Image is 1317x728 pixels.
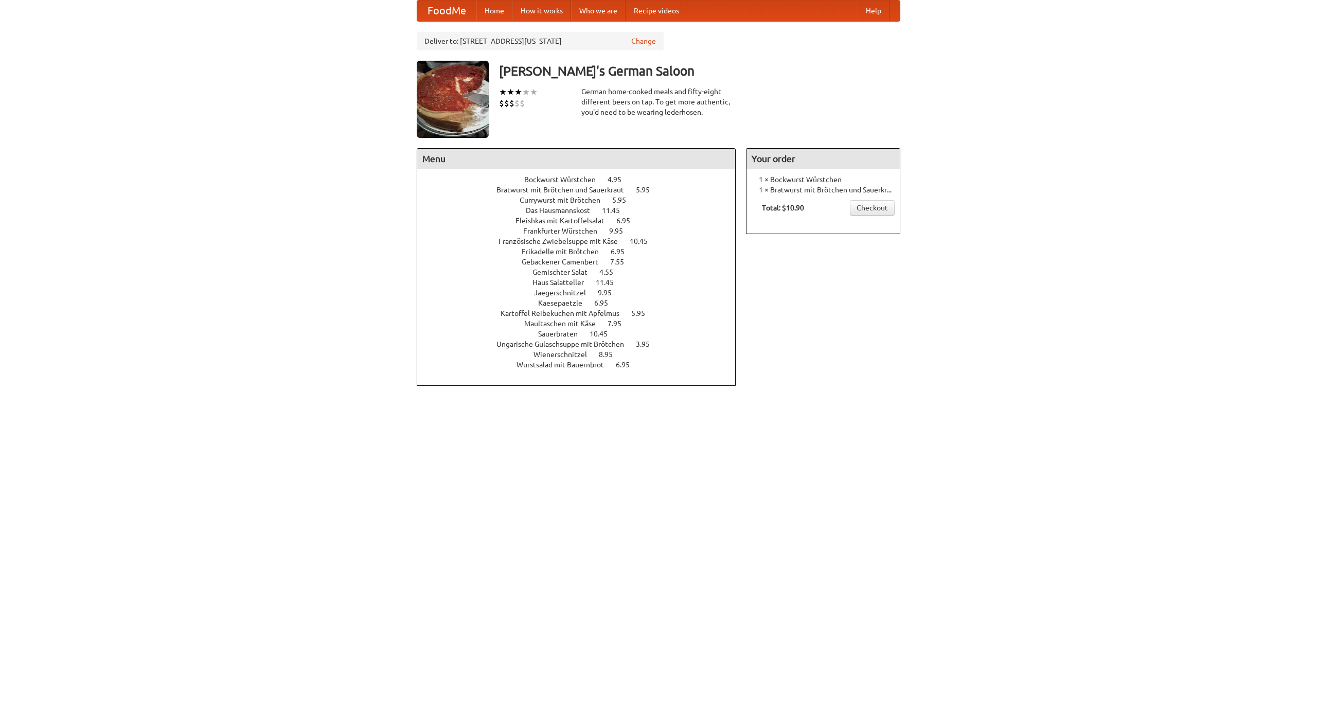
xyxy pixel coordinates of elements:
span: Bockwurst Würstchen [524,175,606,184]
a: Wienerschnitzel 8.95 [533,350,632,359]
span: Jaegerschnitzel [534,289,596,297]
span: 5.95 [636,186,660,194]
h3: [PERSON_NAME]'s German Saloon [499,61,900,81]
a: Jaegerschnitzel 9.95 [534,289,631,297]
h4: Menu [417,149,735,169]
a: Haus Salatteller 11.45 [532,278,633,287]
li: 1 × Bockwurst Würstchen [752,174,895,185]
a: Ungarische Gulaschsuppe mit Brötchen 3.95 [496,340,669,348]
span: 4.95 [608,175,632,184]
li: ★ [499,86,507,98]
li: 1 × Bratwurst mit Brötchen und Sauerkraut [752,185,895,195]
img: angular.jpg [417,61,489,138]
span: 3.95 [636,340,660,348]
b: Total: $10.90 [762,204,804,212]
span: Haus Salatteller [532,278,594,287]
span: 4.55 [599,268,624,276]
a: Who we are [571,1,626,21]
a: Kartoffel Reibekuchen mit Apfelmus 5.95 [501,309,664,317]
a: Help [858,1,889,21]
a: Fleishkas mit Kartoffelsalat 6.95 [515,217,649,225]
li: $ [509,98,514,109]
li: ★ [522,86,530,98]
a: Wurstsalad mit Bauernbrot 6.95 [517,361,649,369]
li: $ [520,98,525,109]
a: Maultaschen mit Käse 7.95 [524,319,640,328]
span: 10.45 [590,330,618,338]
a: Bratwurst mit Brötchen und Sauerkraut 5.95 [496,186,669,194]
span: 6.95 [594,299,618,307]
a: Home [476,1,512,21]
span: Maultaschen mit Käse [524,319,606,328]
span: 10.45 [630,237,658,245]
span: Currywurst mit Brötchen [520,196,611,204]
span: Gebackener Camenbert [522,258,609,266]
a: Frikadelle mit Brötchen 6.95 [522,247,644,256]
a: How it works [512,1,571,21]
li: ★ [530,86,538,98]
a: Sauerbraten 10.45 [538,330,627,338]
div: Deliver to: [STREET_ADDRESS][US_STATE] [417,32,664,50]
span: 8.95 [599,350,623,359]
a: Bockwurst Würstchen 4.95 [524,175,640,184]
a: Currywurst mit Brötchen 5.95 [520,196,645,204]
span: Kaesepaetzle [538,299,593,307]
span: Ungarische Gulaschsuppe mit Brötchen [496,340,634,348]
a: Kaesepaetzle 6.95 [538,299,627,307]
span: Wurstsalad mit Bauernbrot [517,361,614,369]
a: Change [631,36,656,46]
span: 6.95 [611,247,635,256]
li: $ [514,98,520,109]
span: 5.95 [612,196,636,204]
span: Fleishkas mit Kartoffelsalat [515,217,615,225]
span: Sauerbraten [538,330,588,338]
span: Französische Zwiebelsuppe mit Käse [499,237,628,245]
span: 9.95 [598,289,622,297]
span: Kartoffel Reibekuchen mit Apfelmus [501,309,630,317]
a: Checkout [850,200,895,216]
span: Das Hausmannskost [526,206,600,215]
span: 7.95 [608,319,632,328]
span: 5.95 [631,309,655,317]
h4: Your order [746,149,900,169]
a: Gemischter Salat 4.55 [532,268,632,276]
span: Frankfurter Würstchen [523,227,608,235]
a: Das Hausmannskost 11.45 [526,206,639,215]
span: 11.45 [602,206,630,215]
span: Wienerschnitzel [533,350,597,359]
li: ★ [507,86,514,98]
span: 6.95 [616,217,640,225]
a: FoodMe [417,1,476,21]
span: Gemischter Salat [532,268,598,276]
a: Französische Zwiebelsuppe mit Käse 10.45 [499,237,667,245]
a: Recipe videos [626,1,687,21]
li: ★ [514,86,522,98]
span: 9.95 [609,227,633,235]
span: Frikadelle mit Brötchen [522,247,609,256]
span: Bratwurst mit Brötchen und Sauerkraut [496,186,634,194]
span: 11.45 [596,278,624,287]
a: Gebackener Camenbert 7.55 [522,258,643,266]
a: Frankfurter Würstchen 9.95 [523,227,642,235]
li: $ [504,98,509,109]
span: 7.55 [610,258,634,266]
li: $ [499,98,504,109]
div: German home-cooked meals and fifty-eight different beers on tap. To get more authentic, you'd nee... [581,86,736,117]
span: 6.95 [616,361,640,369]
